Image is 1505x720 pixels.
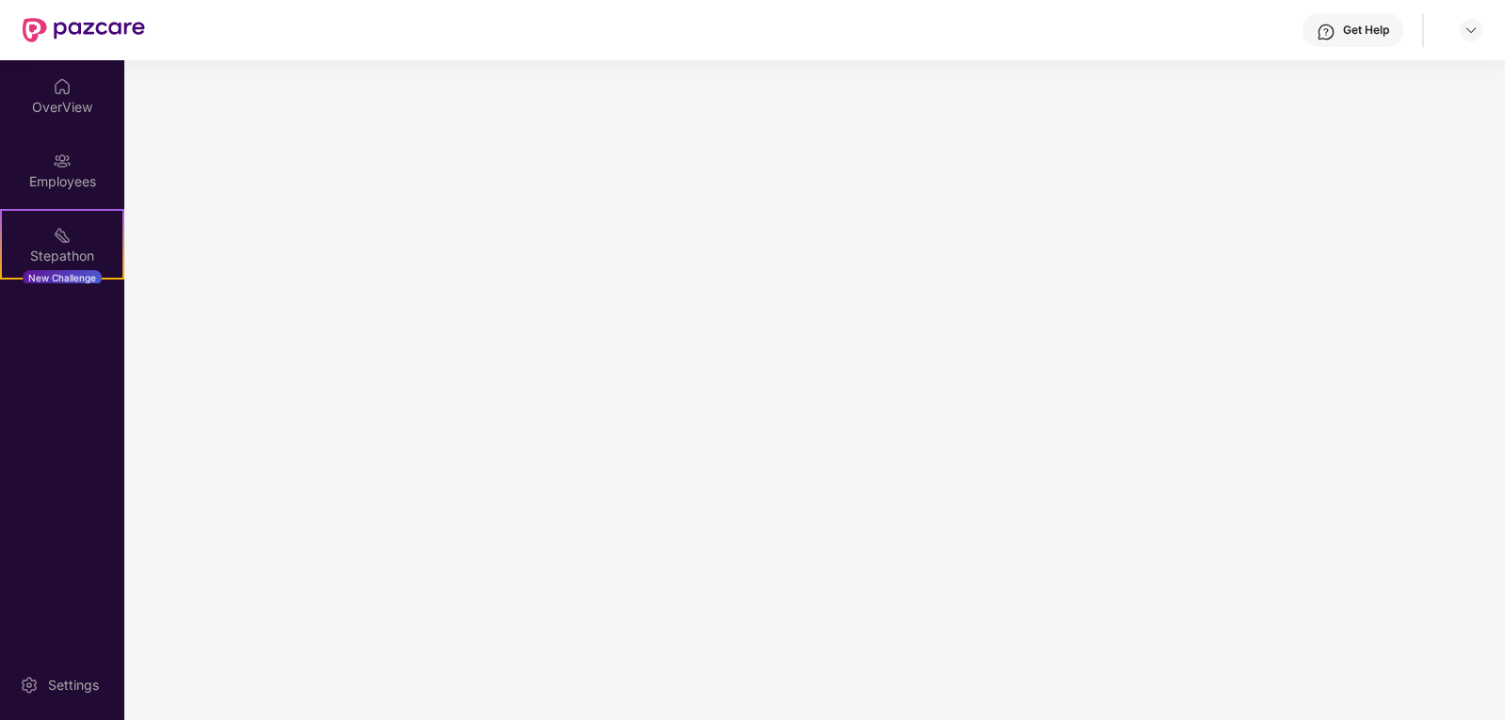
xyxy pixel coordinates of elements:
[53,226,72,245] img: svg+xml;base64,PHN2ZyB4bWxucz0iaHR0cDovL3d3dy53My5vcmcvMjAwMC9zdmciIHdpZHRoPSIyMSIgaGVpZ2h0PSIyMC...
[23,18,145,42] img: New Pazcare Logo
[20,676,39,695] img: svg+xml;base64,PHN2ZyBpZD0iU2V0dGluZy0yMHgyMCIgeG1sbnM9Imh0dHA6Ly93d3cudzMub3JnLzIwMDAvc3ZnIiB3aW...
[1464,23,1479,38] img: svg+xml;base64,PHN2ZyBpZD0iRHJvcGRvd24tMzJ4MzIiIHhtbG5zPSJodHRwOi8vd3d3LnczLm9yZy8yMDAwL3N2ZyIgd2...
[2,247,122,265] div: Stepathon
[1317,23,1335,41] img: svg+xml;base64,PHN2ZyBpZD0iSGVscC0zMngzMiIgeG1sbnM9Imh0dHA6Ly93d3cudzMub3JnLzIwMDAvc3ZnIiB3aWR0aD...
[42,676,105,695] div: Settings
[1343,23,1389,38] div: Get Help
[53,152,72,170] img: svg+xml;base64,PHN2ZyBpZD0iRW1wbG95ZWVzIiB4bWxucz0iaHR0cDovL3d3dy53My5vcmcvMjAwMC9zdmciIHdpZHRoPS...
[23,270,102,285] div: New Challenge
[53,77,72,96] img: svg+xml;base64,PHN2ZyBpZD0iSG9tZSIgeG1sbnM9Imh0dHA6Ly93d3cudzMub3JnLzIwMDAvc3ZnIiB3aWR0aD0iMjAiIG...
